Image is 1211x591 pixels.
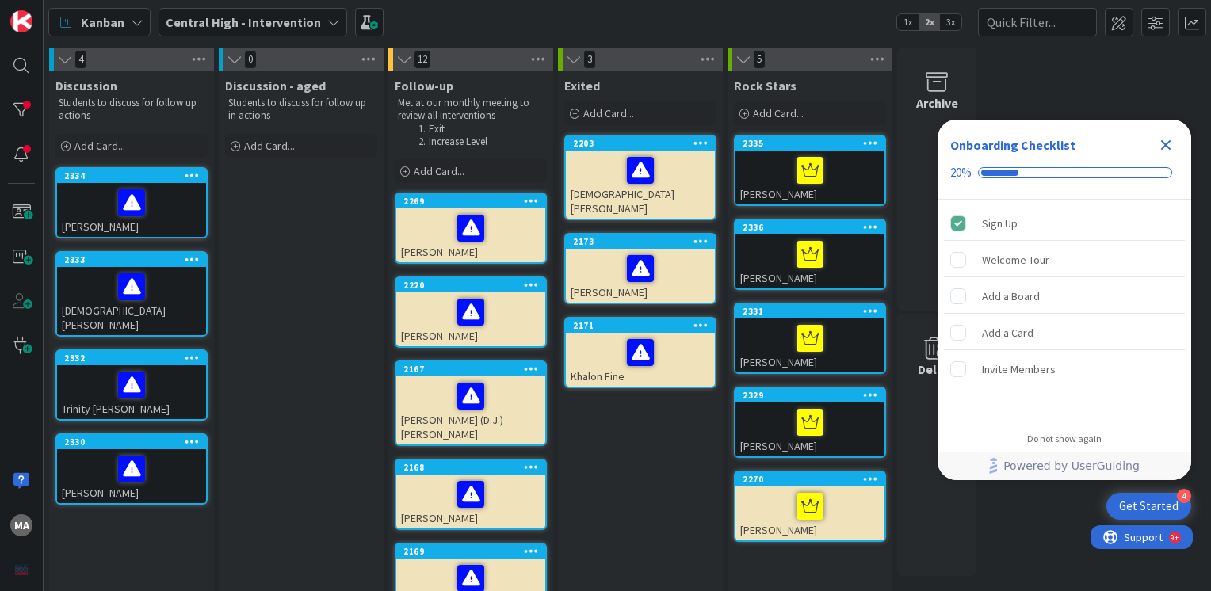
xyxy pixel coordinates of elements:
[244,50,257,69] span: 0
[982,360,1056,379] div: Invite Members
[944,352,1185,387] div: Invite Members is incomplete.
[897,14,919,30] span: 1x
[396,278,545,346] div: 2220[PERSON_NAME]
[57,351,206,365] div: 2332
[396,544,545,559] div: 2169
[396,460,545,475] div: 2168
[1027,433,1102,445] div: Do not show again
[735,402,884,456] div: [PERSON_NAME]
[743,222,884,233] div: 2336
[395,78,453,93] span: Follow-up
[33,2,72,21] span: Support
[735,136,884,151] div: 2335
[57,449,206,503] div: [PERSON_NAME]
[583,50,596,69] span: 3
[398,97,544,123] p: Met at our monthly meeting to review all interventions
[735,318,884,372] div: [PERSON_NAME]
[57,435,206,449] div: 2330
[564,78,600,93] span: Exited
[57,435,206,503] div: 2330[PERSON_NAME]
[1003,456,1140,475] span: Powered by UserGuiding
[566,136,715,219] div: 2203[DEMOGRAPHIC_DATA][PERSON_NAME]
[982,250,1049,269] div: Welcome Tour
[566,234,715,249] div: 2173
[944,206,1185,241] div: Sign Up is complete.
[59,97,204,123] p: Students to discuss for follow up actions
[938,200,1191,422] div: Checklist items
[64,353,206,364] div: 2332
[1153,132,1179,158] div: Close Checklist
[403,280,545,291] div: 2220
[57,183,206,237] div: [PERSON_NAME]
[1177,489,1191,503] div: 4
[57,253,206,335] div: 2333[DEMOGRAPHIC_DATA][PERSON_NAME]
[735,234,884,288] div: [PERSON_NAME]
[573,236,715,247] div: 2173
[74,139,125,153] span: Add Card...
[944,315,1185,350] div: Add a Card is incomplete.
[64,437,206,448] div: 2330
[938,120,1191,480] div: Checklist Container
[10,514,32,536] div: MA
[743,306,884,317] div: 2331
[978,8,1097,36] input: Quick Filter...
[414,135,544,148] li: Increase Level
[81,13,124,32] span: Kanban
[950,135,1075,154] div: Onboarding Checklist
[403,546,545,557] div: 2169
[57,351,206,419] div: 2332Trinity [PERSON_NAME]
[743,474,884,485] div: 2270
[396,194,545,208] div: 2269
[573,138,715,149] div: 2203
[55,78,117,93] span: Discussion
[57,169,206,183] div: 2334
[414,123,544,135] li: Exit
[566,318,715,387] div: 2171Khalon Fine
[396,362,545,376] div: 2167
[80,6,88,19] div: 9+
[735,388,884,402] div: 2329
[403,364,545,375] div: 2167
[566,234,715,303] div: 2173[PERSON_NAME]
[753,106,804,120] span: Add Card...
[735,472,884,486] div: 2270
[944,242,1185,277] div: Welcome Tour is incomplete.
[753,50,766,69] span: 5
[566,249,715,303] div: [PERSON_NAME]
[403,462,545,473] div: 2168
[396,376,545,444] div: [PERSON_NAME] (D.J.) [PERSON_NAME]
[414,50,431,69] span: 12
[396,475,545,528] div: [PERSON_NAME]
[938,452,1191,480] div: Footer
[735,388,884,456] div: 2329[PERSON_NAME]
[944,279,1185,314] div: Add a Board is incomplete.
[950,166,972,180] div: 20%
[735,472,884,540] div: 2270[PERSON_NAME]
[982,287,1040,306] div: Add a Board
[10,559,32,581] img: avatar
[57,267,206,335] div: [DEMOGRAPHIC_DATA][PERSON_NAME]
[1106,493,1191,520] div: Open Get Started checklist, remaining modules: 4
[166,14,321,30] b: Central High - Intervention
[396,292,545,346] div: [PERSON_NAME]
[566,136,715,151] div: 2203
[916,93,958,112] div: Archive
[573,320,715,331] div: 2171
[10,10,32,32] img: Visit kanbanzone.com
[396,278,545,292] div: 2220
[57,365,206,419] div: Trinity [PERSON_NAME]
[743,138,884,149] div: 2335
[735,136,884,204] div: 2335[PERSON_NAME]
[57,169,206,237] div: 2334[PERSON_NAME]
[566,151,715,219] div: [DEMOGRAPHIC_DATA][PERSON_NAME]
[982,214,1018,233] div: Sign Up
[64,170,206,181] div: 2334
[735,220,884,288] div: 2336[PERSON_NAME]
[918,360,957,379] div: Delete
[396,362,545,444] div: 2167[PERSON_NAME] (D.J.) [PERSON_NAME]
[735,220,884,234] div: 2336
[982,323,1033,342] div: Add a Card
[396,194,545,262] div: 2269[PERSON_NAME]
[919,14,940,30] span: 2x
[743,390,884,401] div: 2329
